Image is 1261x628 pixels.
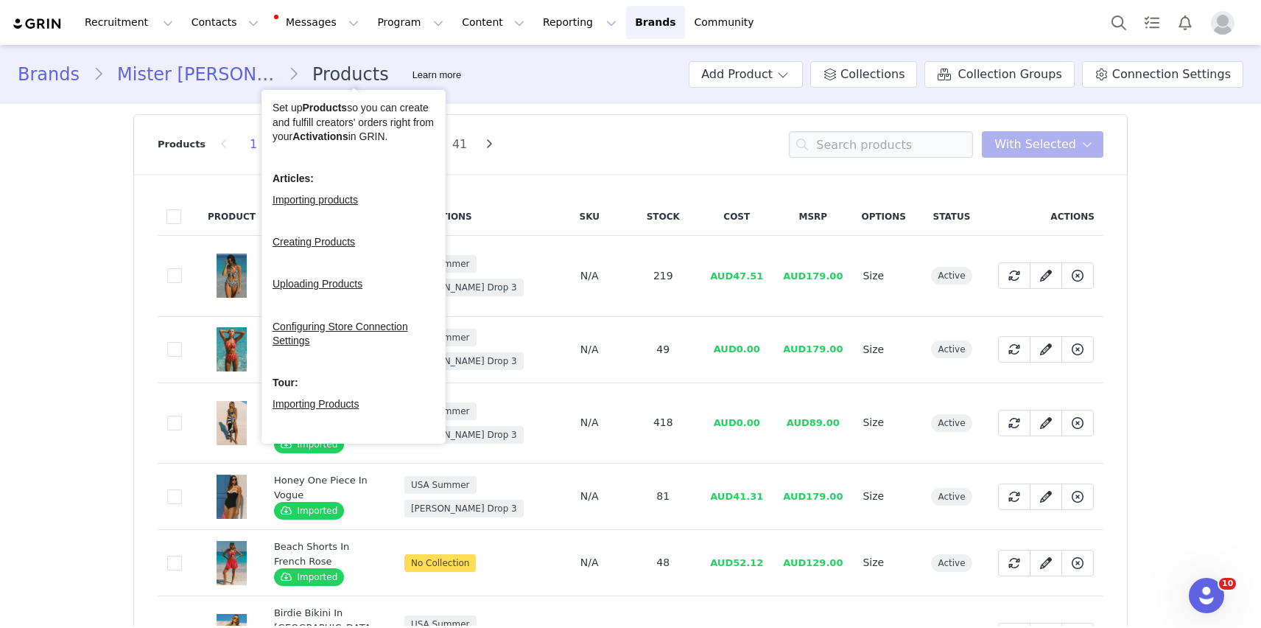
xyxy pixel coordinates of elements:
b: Products [302,102,347,114]
span: AUD89.00 [787,417,840,428]
li: 1 [242,134,264,155]
img: grin logo [12,17,63,31]
span: 49 [656,343,670,355]
span: 10 [1219,578,1236,590]
th: Options [852,198,915,236]
span: USA Summer [404,476,477,494]
img: Birdie-Bikini-In-Sambuca-and-Sarong-In-Sambuca_SeanEnsch-793_63b90e7e-ac68-4899-a729-b6b87d383062... [217,401,247,445]
span: active [931,488,972,506]
div: Size [863,342,905,357]
b: Articles: [273,172,314,184]
span: N/A [580,557,599,568]
th: Stock [626,198,700,236]
p: Products [158,137,206,152]
span: active [931,554,972,572]
div: Tooltip anchor [410,68,464,83]
button: Notifications [1169,6,1201,39]
th: SKU [552,198,626,236]
a: Brands [18,61,93,88]
input: Search products [789,131,973,158]
button: Program [368,6,452,39]
span: AUD47.51 [710,271,763,282]
a: Collections [810,61,917,88]
div: Beach Shorts In French Rose [274,540,374,568]
button: Add Product [689,61,803,88]
div: Size [863,415,905,430]
span: With Selected [994,136,1076,153]
button: Messages [268,6,368,39]
button: Profile [1202,11,1249,35]
a: Community [686,6,770,39]
div: Size [863,268,905,284]
li: 41 [449,134,471,155]
span: active [931,267,972,285]
span: 418 [653,416,673,428]
b: Activations [292,130,348,142]
span: 219 [653,270,673,282]
a: Brands [626,6,684,39]
div: Size [863,489,905,504]
span: N/A [580,343,599,355]
iframe: Intercom live chat [1189,578,1224,613]
a: Importing products [273,194,358,206]
button: Content [453,6,533,39]
span: [PERSON_NAME] Drop 3 [404,426,524,444]
span: AUD179.00 [783,271,843,282]
span: Imported [274,436,344,453]
span: Imported [274,568,344,586]
div: Set up so you can create and fulfill creators' orders right from your in GRIN. [273,101,435,144]
img: Birdie-Bikini-In-Formentera_seanensch-46_362fef48-f809-4e36-a9fc-fe934b861c26.jpg [217,254,247,298]
b: Tour: [273,377,298,388]
span: active [931,414,972,432]
button: Recruitment [76,6,182,39]
span: AUD0.00 [714,343,760,355]
span: [PERSON_NAME] Drop 3 [404,279,524,296]
span: N/A [580,270,599,282]
button: Search [1103,6,1135,39]
a: Connection Settings [1082,61,1243,88]
span: AUD52.12 [710,557,763,568]
span: [PERSON_NAME] Drop 3 [404,500,524,517]
th: Status [915,198,988,236]
span: Collection Groups [958,66,1061,83]
div: Honey One Piece In Vogue [274,473,374,502]
span: AUD0.00 [714,417,760,428]
span: N/A [580,416,599,428]
img: placeholder-profile.jpg [1211,11,1234,35]
th: MSRP [773,198,852,236]
a: Collection Groups [924,61,1074,88]
span: Connection Settings [1112,66,1231,83]
button: With Selected [982,131,1103,158]
span: AUD179.00 [783,343,843,355]
span: N/A [580,490,599,502]
img: Honey-One-Piece-In-Vogue-and-Dolly-Sunglasses-In-Black_SeanEnsch-137-2_dcc42385-aa2e-4db5-b2bf-91... [217,475,247,519]
th: Collections [395,198,552,236]
span: Collections [840,66,905,83]
span: active [931,341,972,358]
a: Uploading Products [273,278,362,290]
span: No Collection [404,554,477,572]
a: Tasks [1136,6,1168,39]
span: AUD41.31 [710,491,763,502]
th: Product [199,198,264,236]
a: Mister [PERSON_NAME] [104,61,288,88]
img: Birdie-Bikini-In-French-Rose_SeanEnsch-102_fc7c75c3-bd18-4d1e-b2d9-b156be3dcebe.jpg [217,327,246,371]
span: AUD179.00 [783,491,843,502]
div: Size [863,555,905,571]
a: Creating Products [273,236,355,248]
button: Reporting [534,6,625,39]
a: Importing Products [273,398,359,410]
button: Contacts [183,6,267,39]
a: Configuring Store Connection Settings [273,321,408,347]
th: Cost [700,198,773,236]
span: [PERSON_NAME] Drop 3 [404,352,524,370]
th: Actions [988,198,1103,236]
span: AUD129.00 [783,557,843,568]
span: 81 [656,490,670,502]
span: Imported [274,502,344,520]
img: Birdie-Bikini-In-French-Rose-and-Beach-Shorts-In-French-Rose_SeanEnsch-809_1b3f95c6-96c0-4950-920... [217,541,247,585]
span: 48 [656,557,670,568]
